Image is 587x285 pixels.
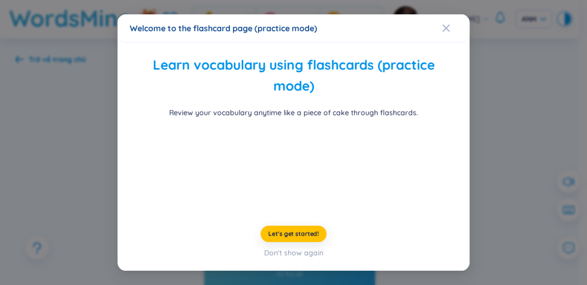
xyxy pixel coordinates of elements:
h2: Learn vocabulary using flashcards (practice mode) [132,55,455,97]
div: Review your vocabulary anytime like a piece of cake through flashcards. [169,107,418,118]
div: Don't show again [264,247,323,258]
span: Let's get started! [268,230,319,238]
button: Close [442,14,469,42]
div: Welcome to the flashcard page (practice mode) [130,23,457,34]
button: Let's get started! [261,226,326,242]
